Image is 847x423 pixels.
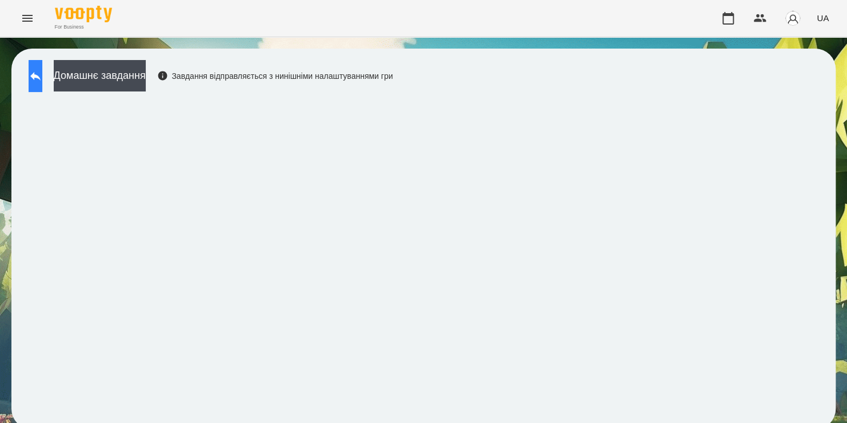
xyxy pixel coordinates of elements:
button: Menu [14,5,41,32]
div: Завдання відправляється з нинішніми налаштуваннями гри [157,70,393,82]
span: UA [817,12,829,24]
button: Домашнє завдання [54,60,146,91]
img: avatar_s.png [785,10,801,26]
img: Voopty Logo [55,6,112,22]
span: For Business [55,23,112,31]
button: UA [812,7,833,29]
